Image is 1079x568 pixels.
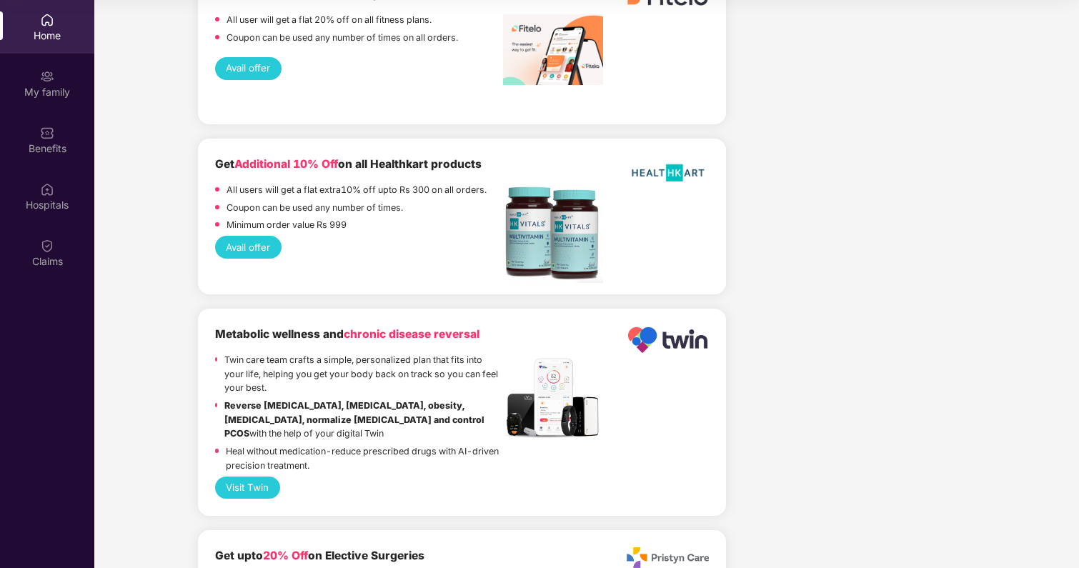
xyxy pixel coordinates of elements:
p: All users will get a flat extra10% off upto Rs 300 on all orders. [227,183,487,197]
img: Header.jpg [503,354,603,442]
img: HealthKart-Logo-702x526.png [627,156,709,190]
b: Get on all Healthkart products [215,157,482,171]
button: Avail offer [215,57,282,80]
img: svg+xml;base64,PHN2ZyBpZD0iQ2xhaW0iIHhtbG5zPSJodHRwOi8vd3d3LnczLm9yZy8yMDAwL3N2ZyIgd2lkdGg9IjIwIi... [40,239,54,253]
img: image%20fitelo.jpeg [503,14,603,86]
b: Metabolic wellness and [215,327,479,341]
button: Visit Twin [215,477,280,499]
p: Minimum order value Rs 999 [227,218,347,232]
p: Coupon can be used any number of times on all orders. [227,31,458,45]
img: svg+xml;base64,PHN2ZyB3aWR0aD0iMjAiIGhlaWdodD0iMjAiIHZpZXdCb3g9IjAgMCAyMCAyMCIgZmlsbD0ibm9uZSIgeG... [40,69,54,84]
img: svg+xml;base64,PHN2ZyBpZD0iSG9zcGl0YWxzIiB4bWxucz0iaHR0cDovL3d3dy53My5vcmcvMjAwMC9zdmciIHdpZHRoPS... [40,182,54,196]
p: Heal without medication-reduce prescribed drugs with AI-driven precision treatment. [226,444,503,472]
img: Logo.png [627,326,709,355]
span: Additional 10% Off [234,157,338,171]
p: Coupon can be used any number of times. [227,201,403,215]
span: chronic disease reversal [344,327,479,341]
strong: Reverse [MEDICAL_DATA], [MEDICAL_DATA], obesity, [MEDICAL_DATA], normalize [MEDICAL_DATA] and con... [224,400,484,439]
p: Twin care team crafts a simple, personalized plan that fits into your life, helping you get your ... [224,353,503,395]
img: svg+xml;base64,PHN2ZyBpZD0iQmVuZWZpdHMiIHhtbG5zPSJodHRwOi8vd3d3LnczLm9yZy8yMDAwL3N2ZyIgd2lkdGg9Ij... [40,126,54,140]
span: 20% Off [263,549,308,562]
b: Get upto on Elective Surgeries [215,549,424,562]
p: with the help of your digital Twin [224,399,504,441]
img: Screenshot%202022-11-18%20at%2012.17.25%20PM.png [503,184,603,283]
img: svg+xml;base64,PHN2ZyBpZD0iSG9tZSIgeG1sbnM9Imh0dHA6Ly93d3cudzMub3JnLzIwMDAvc3ZnIiB3aWR0aD0iMjAiIG... [40,13,54,27]
img: Pristyn_Care_Logo%20(1).png [627,547,709,567]
button: Avail offer [215,236,282,259]
p: All user will get a flat 20% off on all fitness plans. [227,13,432,27]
